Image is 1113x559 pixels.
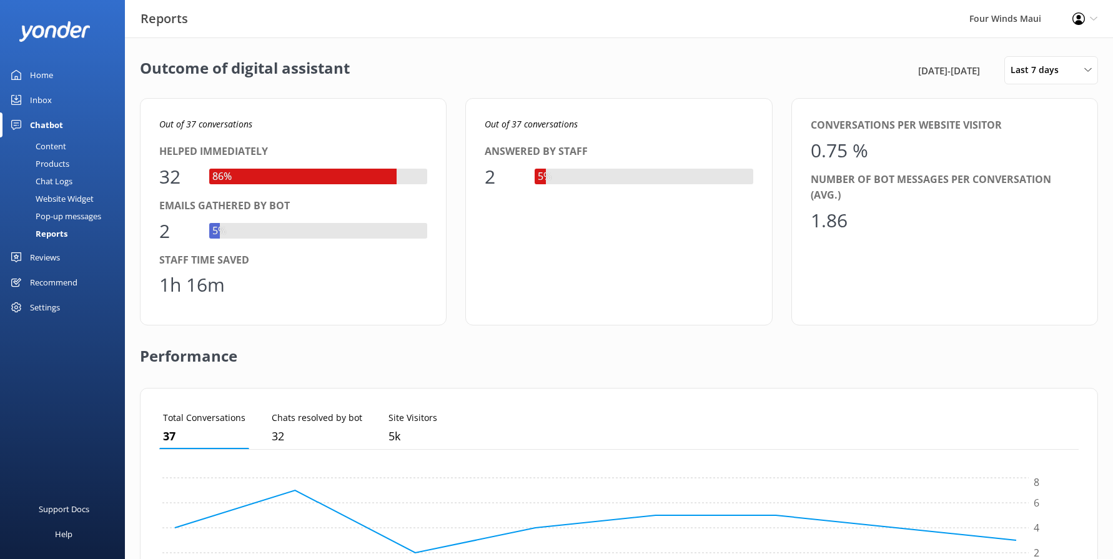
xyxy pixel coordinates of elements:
[811,136,868,166] div: 0.75 %
[7,172,72,190] div: Chat Logs
[7,172,125,190] a: Chat Logs
[918,63,980,78] span: [DATE] - [DATE]
[7,137,125,155] a: Content
[140,56,350,84] h2: Outcome of digital assistant
[209,223,229,239] div: 5%
[1034,521,1039,535] tspan: 4
[141,9,188,29] h3: Reports
[159,252,427,269] div: Staff time saved
[7,225,125,242] a: Reports
[7,155,69,172] div: Products
[272,411,362,425] p: Chats resolved by bot
[811,117,1079,134] div: Conversations per website visitor
[1034,476,1039,490] tspan: 8
[7,155,125,172] a: Products
[30,270,77,295] div: Recommend
[485,144,753,160] div: Answered by staff
[159,144,427,160] div: Helped immediately
[19,21,91,42] img: yonder-white-logo.png
[7,207,125,225] a: Pop-up messages
[39,497,89,522] div: Support Docs
[30,295,60,320] div: Settings
[388,427,437,445] p: 4,924
[159,198,427,214] div: Emails gathered by bot
[159,270,225,300] div: 1h 16m
[535,169,555,185] div: 5%
[7,190,94,207] div: Website Widget
[811,205,848,235] div: 1.86
[140,325,237,375] h2: Performance
[388,411,437,425] p: Site Visitors
[7,190,125,207] a: Website Widget
[163,411,245,425] p: Total Conversations
[1011,63,1066,77] span: Last 7 days
[30,87,52,112] div: Inbox
[272,427,362,445] p: 32
[7,137,66,155] div: Content
[159,216,197,246] div: 2
[1034,496,1039,510] tspan: 6
[55,522,72,547] div: Help
[811,172,1079,204] div: Number of bot messages per conversation (avg.)
[485,118,578,130] i: Out of 37 conversations
[159,162,197,192] div: 32
[7,225,67,242] div: Reports
[30,62,53,87] div: Home
[7,207,101,225] div: Pop-up messages
[159,118,252,130] i: Out of 37 conversations
[209,169,235,185] div: 86%
[485,162,522,192] div: 2
[163,427,245,445] p: 37
[30,112,63,137] div: Chatbot
[30,245,60,270] div: Reviews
